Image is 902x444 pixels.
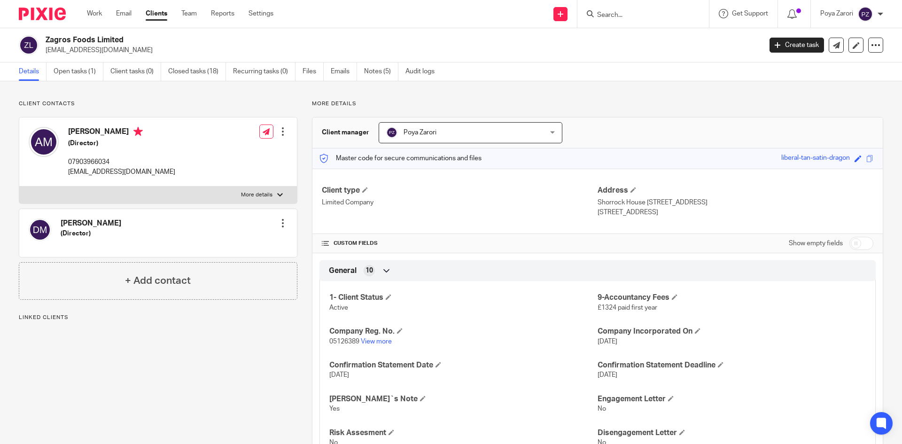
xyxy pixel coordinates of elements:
p: 07903966034 [68,157,175,167]
h4: Disengagement Letter [598,428,866,438]
p: [EMAIL_ADDRESS][DOMAIN_NAME] [68,167,175,177]
h4: Address [598,186,873,195]
a: Client tasks (0) [110,62,161,81]
span: 10 [365,266,373,275]
h4: Risk Assesment [329,428,598,438]
p: Shorrock House [STREET_ADDRESS] [598,198,873,207]
h4: Company Reg. No. [329,327,598,336]
span: No [598,405,606,412]
p: [EMAIL_ADDRESS][DOMAIN_NAME] [46,46,755,55]
h4: Engagement Letter [598,394,866,404]
h4: [PERSON_NAME] [61,218,121,228]
i: Primary [133,127,143,136]
span: 05126389 [329,338,359,345]
p: Client contacts [19,100,297,108]
img: svg%3E [29,218,51,241]
h4: Client type [322,186,598,195]
p: [STREET_ADDRESS] [598,208,873,217]
a: Audit logs [405,62,442,81]
p: Linked clients [19,314,297,321]
p: Poya Zarori [820,9,853,18]
h4: [PERSON_NAME]`s Note [329,394,598,404]
span: General [329,266,357,276]
span: [DATE] [598,372,617,378]
p: Limited Company [322,198,598,207]
h4: [PERSON_NAME] [68,127,175,139]
h3: Client manager [322,128,369,137]
a: Recurring tasks (0) [233,62,295,81]
img: Pixie [19,8,66,20]
span: Active [329,304,348,311]
a: Team [181,9,197,18]
a: Reports [211,9,234,18]
h4: + Add contact [125,273,191,288]
a: Emails [331,62,357,81]
a: Closed tasks (18) [168,62,226,81]
a: View more [361,338,392,345]
a: Notes (5) [364,62,398,81]
div: liberal-tan-satin-dragon [781,153,850,164]
input: Search [596,11,681,20]
img: svg%3E [858,7,873,22]
a: Work [87,9,102,18]
p: Master code for secure communications and files [319,154,482,163]
h4: Confirmation Statement Deadline [598,360,866,370]
h4: 1- Client Status [329,293,598,303]
img: svg%3E [29,127,59,157]
p: More details [312,100,883,108]
span: £1324 paid first year [598,304,657,311]
a: Files [303,62,324,81]
a: Settings [249,9,273,18]
a: Open tasks (1) [54,62,103,81]
h4: 9-Accountancy Fees [598,293,866,303]
h5: (Director) [61,229,121,238]
p: More details [241,191,272,199]
h2: Zagros Foods Limited [46,35,614,45]
a: Create task [770,38,824,53]
img: svg%3E [386,127,397,138]
h5: (Director) [68,139,175,148]
span: [DATE] [329,372,349,378]
a: Email [116,9,132,18]
h4: CUSTOM FIELDS [322,240,598,247]
img: svg%3E [19,35,39,55]
span: [DATE] [598,338,617,345]
a: Clients [146,9,167,18]
h4: Confirmation Statement Date [329,360,598,370]
span: Poya Zarori [404,129,436,136]
span: Get Support [732,10,768,17]
span: Yes [329,405,340,412]
a: Details [19,62,47,81]
h4: Company Incorporated On [598,327,866,336]
label: Show empty fields [789,239,843,248]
